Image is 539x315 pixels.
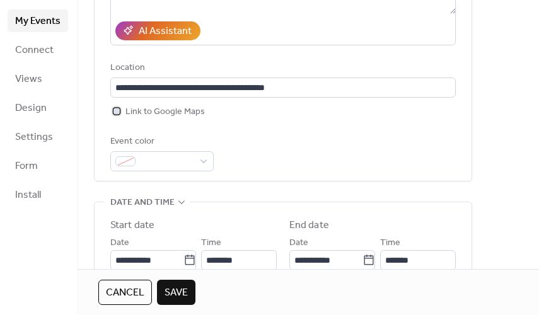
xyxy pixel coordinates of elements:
[8,125,68,148] a: Settings
[115,21,200,40] button: AI Assistant
[15,188,41,203] span: Install
[8,9,68,32] a: My Events
[8,183,68,206] a: Install
[201,236,221,251] span: Time
[110,60,453,76] div: Location
[110,218,154,233] div: Start date
[15,101,47,116] span: Design
[8,96,68,119] a: Design
[15,72,42,87] span: Views
[98,280,152,305] button: Cancel
[110,134,211,149] div: Event color
[380,236,400,251] span: Time
[8,67,68,90] a: Views
[157,280,195,305] button: Save
[106,285,144,301] span: Cancel
[15,43,54,58] span: Connect
[289,236,308,251] span: Date
[15,130,53,145] span: Settings
[15,14,61,29] span: My Events
[15,159,38,174] span: Form
[110,195,175,210] span: Date and time
[139,24,192,39] div: AI Assistant
[110,236,129,251] span: Date
[8,38,68,61] a: Connect
[289,218,329,233] div: End date
[125,105,205,120] span: Link to Google Maps
[8,154,68,177] a: Form
[165,285,188,301] span: Save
